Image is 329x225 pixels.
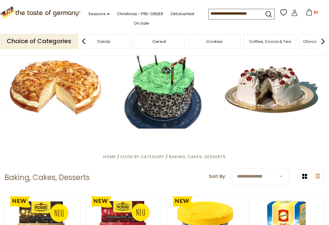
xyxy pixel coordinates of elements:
[209,173,226,180] label: Sort By:
[314,10,318,15] span: $6
[249,39,291,44] a: Coffee, Cocoa & Tea
[299,9,325,18] button: $6
[121,154,164,160] a: Food By Category
[317,35,329,47] img: next arrow
[117,11,163,17] a: Christmas - PRE-ORDER
[88,11,110,17] a: Seasons
[206,39,223,44] a: Cookies
[134,20,149,27] a: On Sale
[171,11,194,17] a: Oktoberfest
[103,154,116,160] a: Home
[5,173,90,182] h1: Baking, Cakes, Desserts
[152,39,166,44] a: Cereal
[97,39,110,44] a: Candy
[78,35,90,47] img: previous arrow
[169,154,226,160] a: Baking, Cakes, Desserts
